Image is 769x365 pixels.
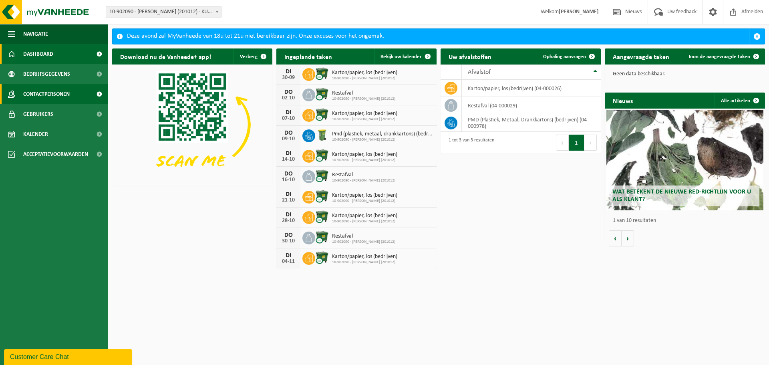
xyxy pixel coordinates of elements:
img: WB-1100-CU [315,210,329,224]
span: 10-902090 - [PERSON_NAME] (201012) [332,178,395,183]
div: 1 tot 3 van 3 resultaten [445,134,494,151]
img: WB-1100-CU [315,251,329,264]
span: Karton/papier, los (bedrijven) [332,151,397,158]
div: DO [280,130,296,136]
span: Kalender [23,124,48,144]
h2: Aangevraagde taken [605,48,677,64]
img: WB-1100-CU [315,230,329,244]
button: Vorige [609,230,622,246]
h2: Nieuws [605,93,641,108]
span: Dashboard [23,44,53,64]
div: 16-10 [280,177,296,183]
div: 09-10 [280,136,296,142]
td: PMD (Plastiek, Metaal, Drankkartons) (bedrijven) (04-000978) [462,114,601,132]
div: 30-09 [280,75,296,81]
div: DI [280,191,296,198]
h2: Ingeplande taken [276,48,340,64]
img: WB-1100-CU [315,87,329,101]
span: 10-902090 - [PERSON_NAME] (201012) [332,97,395,101]
button: Previous [556,135,569,151]
img: WB-0240-HPE-GN-50 [315,128,329,142]
div: 07-10 [280,116,296,121]
button: Next [584,135,597,151]
span: Contactpersonen [23,84,70,104]
img: WB-1100-CU [315,108,329,121]
div: DI [280,212,296,218]
div: DI [280,109,296,116]
a: Toon de aangevraagde taken [682,48,764,65]
button: Verberg [234,48,272,65]
img: Download de VHEPlus App [112,65,272,185]
span: Bekijk uw kalender [380,54,422,59]
span: 10-902090 - [PERSON_NAME] (201012) [332,219,397,224]
span: 10-902090 - [PERSON_NAME] (201012) [332,260,397,265]
span: Restafval [332,90,395,97]
span: Wat betekent de nieuwe RED-richtlijn voor u als klant? [612,189,751,203]
span: 10-902090 - [PERSON_NAME] (201012) [332,199,397,204]
p: Geen data beschikbaar. [613,71,757,77]
span: 10-902090 - [PERSON_NAME] (201012) [332,117,397,122]
span: Karton/papier, los (bedrijven) [332,70,397,76]
div: 21-10 [280,198,296,203]
span: Karton/papier, los (bedrijven) [332,213,397,219]
h2: Uw afvalstoffen [441,48,499,64]
span: 10-902090 - [PERSON_NAME] (201012) [332,158,397,163]
h2: Download nu de Vanheede+ app! [112,48,219,64]
span: 10-902090 - [PERSON_NAME] (201012) [332,137,433,142]
span: Afvalstof [468,69,491,75]
span: Restafval [332,172,395,178]
div: 30-10 [280,238,296,244]
div: Deze avond zal MyVanheede van 18u tot 21u niet bereikbaar zijn. Onze excuses voor het ongemak. [127,29,749,44]
td: karton/papier, los (bedrijven) (04-000026) [462,80,601,97]
span: Verberg [240,54,258,59]
span: Gebruikers [23,104,53,124]
img: WB-1100-CU [315,67,329,81]
span: Toon de aangevraagde taken [688,54,750,59]
strong: [PERSON_NAME] [559,9,599,15]
a: Ophaling aanvragen [537,48,600,65]
div: DO [280,232,296,238]
span: 10-902090 - AVA KUURNE (201012) - KUURNE [106,6,221,18]
button: Volgende [622,230,634,246]
span: Pmd (plastiek, metaal, drankkartons) (bedrijven) [332,131,433,137]
div: 14-10 [280,157,296,162]
img: WB-1100-CU [315,190,329,203]
a: Wat betekent de nieuwe RED-richtlijn voor u als klant? [606,110,763,210]
div: DO [280,171,296,177]
span: Bedrijfsgegevens [23,64,70,84]
button: 1 [569,135,584,151]
span: Karton/papier, los (bedrijven) [332,254,397,260]
div: DI [280,69,296,75]
span: Ophaling aanvragen [543,54,586,59]
td: restafval (04-000029) [462,97,601,114]
span: Restafval [332,233,395,240]
div: 28-10 [280,218,296,224]
div: DI [280,252,296,259]
span: 10-902090 - [PERSON_NAME] (201012) [332,240,395,244]
div: DO [280,89,296,95]
div: 04-11 [280,259,296,264]
a: Bekijk uw kalender [374,48,436,65]
div: 02-10 [280,95,296,101]
span: Navigatie [23,24,48,44]
img: WB-1100-CU [315,169,329,183]
img: WB-1100-CU [315,149,329,162]
span: Karton/papier, los (bedrijven) [332,192,397,199]
a: Alle artikelen [715,93,764,109]
span: 10-902090 - [PERSON_NAME] (201012) [332,76,397,81]
span: Karton/papier, los (bedrijven) [332,111,397,117]
span: Acceptatievoorwaarden [23,144,88,164]
span: 10-902090 - AVA KUURNE (201012) - KUURNE [106,6,221,18]
iframe: chat widget [4,347,134,365]
p: 1 van 10 resultaten [613,218,761,224]
div: DI [280,150,296,157]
